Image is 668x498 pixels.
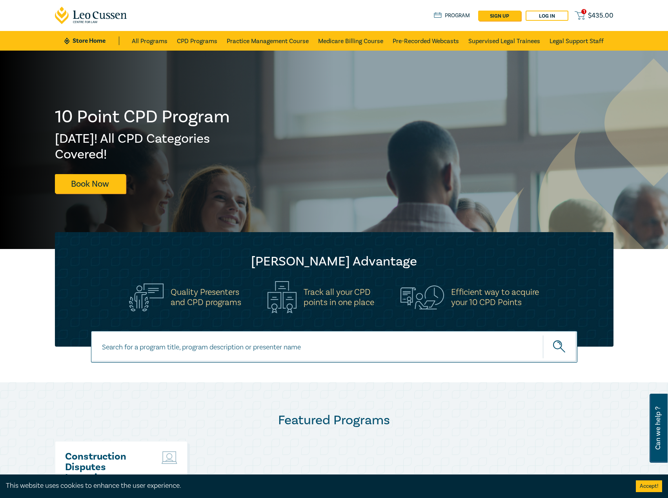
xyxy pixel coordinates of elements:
[65,451,149,483] a: Construction Disputes Intensive
[55,131,231,162] h2: [DATE]! All CPD Categories Covered!
[550,31,604,51] a: Legal Support Staff
[71,254,598,269] h2: [PERSON_NAME] Advantage
[268,281,297,313] img: Track all your CPD<br>points in one place
[171,287,241,307] h5: Quality Presenters and CPD programs
[400,285,444,309] img: Efficient way to acquire<br>your 10 CPD Points
[55,413,613,428] h2: Featured Programs
[64,36,119,45] a: Store Home
[478,11,521,21] a: sign up
[588,11,613,20] span: $ 435.00
[177,31,217,51] a: CPD Programs
[227,31,309,51] a: Practice Management Course
[581,9,586,14] span: 1
[451,287,539,307] h5: Efficient way to acquire your 10 CPD Points
[132,31,167,51] a: All Programs
[129,284,164,311] img: Quality Presenters<br>and CPD programs
[55,174,126,193] a: Book Now
[55,107,231,127] h1: 10 Point CPD Program
[6,481,624,491] div: This website uses cookies to enhance the user experience.
[468,31,540,51] a: Supervised Legal Trainees
[636,480,662,492] button: Accept cookies
[318,31,383,51] a: Medicare Billing Course
[304,287,374,307] h5: Track all your CPD points in one place
[526,11,568,21] a: Log in
[91,331,577,363] input: Search for a program title, program description or presenter name
[654,398,662,458] span: Can we help ?
[162,451,177,464] img: Live Stream
[393,31,459,51] a: Pre-Recorded Webcasts
[434,11,470,20] a: Program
